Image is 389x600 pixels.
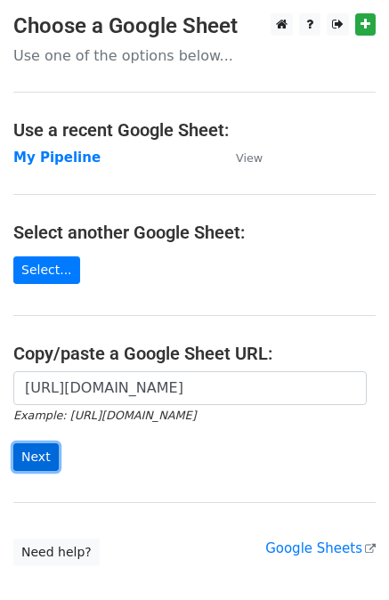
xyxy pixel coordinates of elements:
p: Use one of the options below... [13,46,376,65]
a: Need help? [13,539,100,566]
a: My Pipeline [13,150,101,166]
h4: Use a recent Google Sheet: [13,119,376,141]
a: Google Sheets [265,540,376,556]
div: Widget de chat [300,515,389,600]
h3: Choose a Google Sheet [13,13,376,39]
small: Example: [URL][DOMAIN_NAME] [13,409,196,422]
small: View [236,151,263,165]
a: View [218,150,263,166]
input: Paste your Google Sheet URL here [13,371,367,405]
h4: Copy/paste a Google Sheet URL: [13,343,376,364]
a: Select... [13,256,80,284]
iframe: Chat Widget [300,515,389,600]
input: Next [13,443,59,471]
h4: Select another Google Sheet: [13,222,376,243]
